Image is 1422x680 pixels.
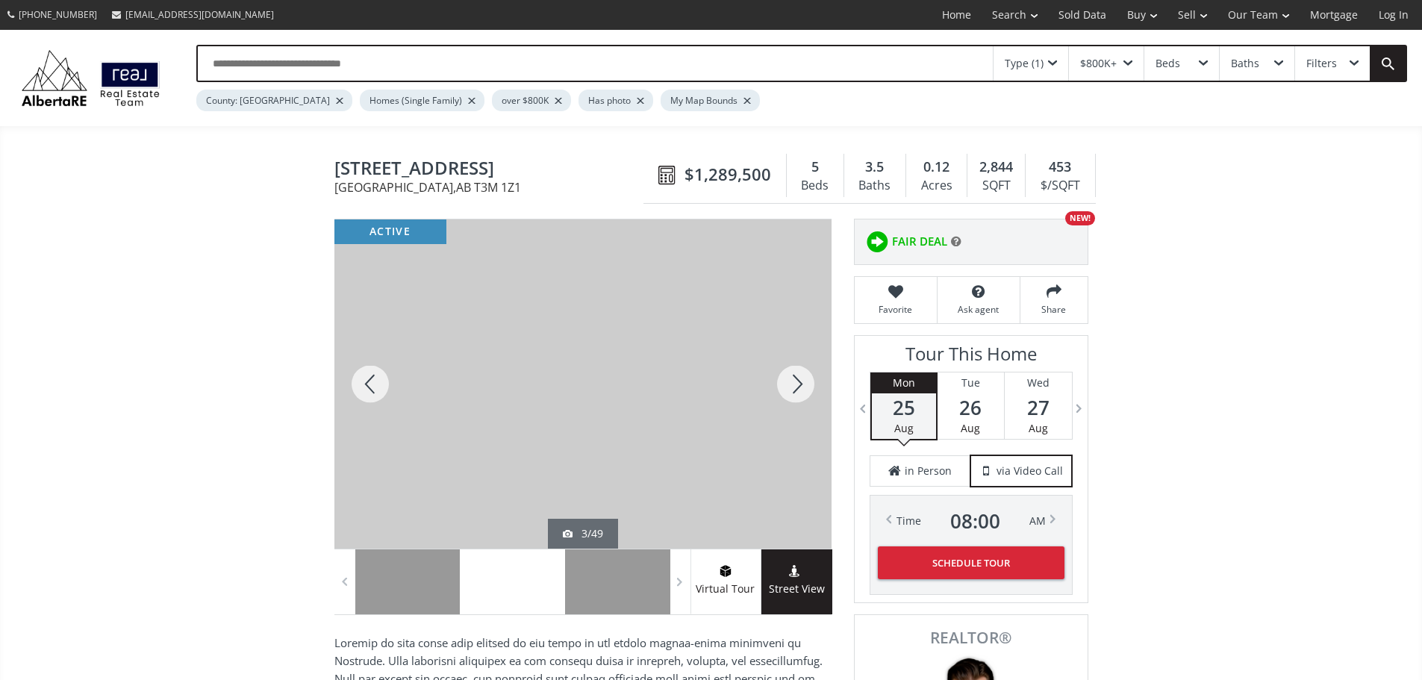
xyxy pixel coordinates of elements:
span: $1,289,500 [685,163,771,186]
span: Ask agent [945,303,1012,316]
div: active [334,219,446,244]
div: 3.5 [852,157,898,177]
div: My Map Bounds [661,90,760,111]
div: NEW! [1065,211,1095,225]
div: Beds [1156,58,1180,69]
div: Beds [794,175,836,197]
span: via Video Call [997,464,1063,478]
span: [PHONE_NUMBER] [19,8,97,21]
h3: Tour This Home [870,343,1073,372]
span: Share [1028,303,1080,316]
div: Type (1) [1005,58,1044,69]
span: 25 [872,397,936,418]
span: FAIR DEAL [892,234,947,249]
div: $/SQFT [1033,175,1087,197]
div: 0.12 [914,157,959,177]
div: 453 [1033,157,1087,177]
div: County: [GEOGRAPHIC_DATA] [196,90,352,111]
a: [EMAIL_ADDRESS][DOMAIN_NAME] [105,1,281,28]
div: Wed [1005,372,1072,393]
span: Favorite [862,303,929,316]
span: in Person [905,464,952,478]
div: Filters [1306,58,1337,69]
div: over $800K [492,90,571,111]
span: Street View [761,581,832,598]
img: Logo [15,46,166,110]
span: 27 [1005,397,1072,418]
div: Tue [938,372,1004,393]
div: 39 Cranarch Terrace SE Calgary, AB T3M 1Z1 - Photo 3 of 49 [334,219,832,549]
span: 2,844 [979,157,1013,177]
div: Mon [872,372,936,393]
span: Aug [1029,421,1048,435]
div: Baths [852,175,898,197]
div: Time AM [896,511,1046,531]
div: SQFT [975,175,1017,197]
div: $800K+ [1080,58,1117,69]
button: Schedule Tour [878,546,1064,579]
span: 39 Cranarch Terrace SE [334,158,651,181]
span: 08 : 00 [950,511,1000,531]
div: Acres [914,175,959,197]
span: Aug [961,421,980,435]
img: rating icon [862,227,892,257]
div: 5 [794,157,836,177]
span: Aug [894,421,914,435]
div: Homes (Single Family) [360,90,484,111]
span: [GEOGRAPHIC_DATA] , AB T3M 1Z1 [334,181,651,193]
img: virtual tour icon [718,565,733,577]
span: REALTOR® [871,630,1071,646]
div: Has photo [579,90,653,111]
div: Baths [1231,58,1259,69]
a: virtual tour iconVirtual Tour [690,549,761,614]
span: Virtual Tour [690,581,761,598]
span: 26 [938,397,1004,418]
span: [EMAIL_ADDRESS][DOMAIN_NAME] [125,8,274,21]
div: 3/49 [563,526,603,541]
